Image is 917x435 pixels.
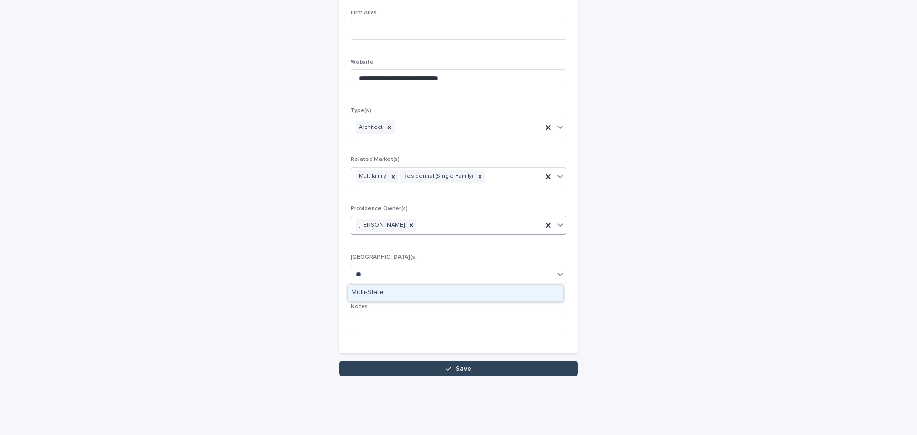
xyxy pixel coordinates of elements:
span: Save [456,365,471,372]
span: Providence Owner(s) [351,206,408,212]
div: [PERSON_NAME] [356,219,406,232]
div: Multifamily [356,170,388,183]
span: Related Market(s) [351,157,400,162]
div: Residential (Single Family) [400,170,475,183]
span: Website [351,59,373,65]
button: Save [339,361,578,376]
span: Firm Alias [351,10,377,16]
span: [GEOGRAPHIC_DATA](s) [351,255,417,260]
div: Architect [356,121,384,134]
div: Multi-State [348,285,563,301]
span: Type(s) [351,108,371,114]
span: Notes [351,304,368,309]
